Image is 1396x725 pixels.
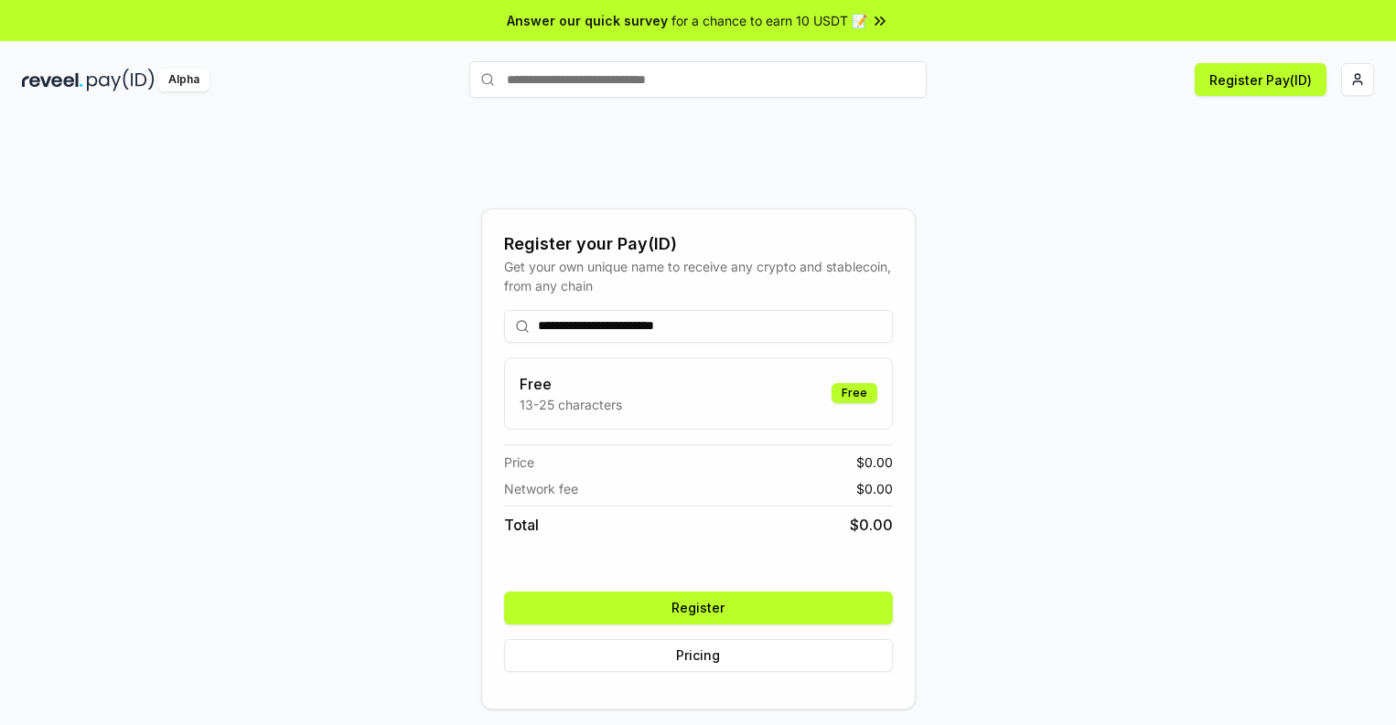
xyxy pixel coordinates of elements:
[504,453,534,472] span: Price
[504,514,539,536] span: Total
[504,257,893,295] div: Get your own unique name to receive any crypto and stablecoin, from any chain
[671,11,867,30] span: for a chance to earn 10 USDT 📝
[520,395,622,414] p: 13-25 characters
[22,69,83,91] img: reveel_dark
[856,453,893,472] span: $ 0.00
[158,69,209,91] div: Alpha
[507,11,668,30] span: Answer our quick survey
[832,383,877,403] div: Free
[87,69,155,91] img: pay_id
[504,639,893,672] button: Pricing
[856,479,893,498] span: $ 0.00
[504,592,893,624] button: Register
[850,514,893,536] span: $ 0.00
[504,479,578,498] span: Network fee
[1195,63,1326,96] button: Register Pay(ID)
[504,231,893,257] div: Register your Pay(ID)
[520,373,622,395] h3: Free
